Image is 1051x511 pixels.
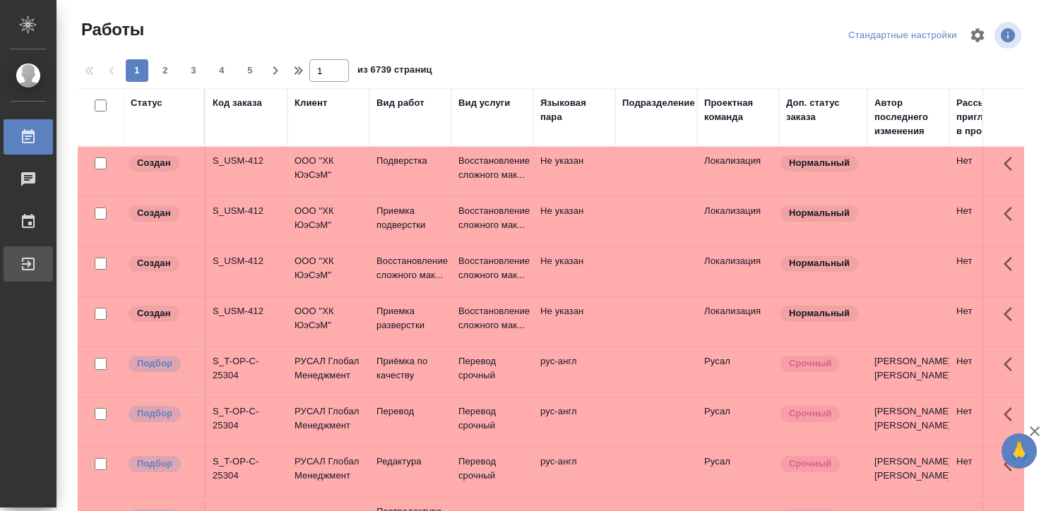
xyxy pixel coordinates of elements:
[874,96,942,138] div: Автор последнего изменения
[213,304,280,318] div: S_USM-412
[458,455,526,483] p: Перевод срочный
[213,154,280,168] div: S_USM-412
[995,397,1029,431] button: Здесь прячутся важные кнопки
[697,197,779,246] td: Локализация
[137,407,172,421] p: Подбор
[137,356,172,371] p: Подбор
[789,306,850,320] p: Нормальный
[995,347,1029,381] button: Здесь прячутся важные кнопки
[376,455,444,469] p: Редактура
[697,147,779,196] td: Локализация
[137,206,171,220] p: Создан
[137,306,171,320] p: Создан
[540,96,608,124] div: Языковая пара
[137,457,172,471] p: Подбор
[697,447,779,497] td: Русал
[458,404,526,433] p: Перевод срочный
[295,96,327,110] div: Клиент
[213,404,280,433] div: S_T-OP-C-25304
[154,64,177,78] span: 2
[295,254,362,282] p: ООО "ХК ЮэСэМ"
[789,457,831,471] p: Срочный
[1002,433,1037,469] button: 🙏
[295,455,362,483] p: РУСАЛ Глобал Менеджмент
[533,247,615,296] td: Не указан
[458,354,526,383] p: Перевод срочный
[295,154,362,182] p: ООО "ХК ЮэСэМ"
[137,256,171,270] p: Создан
[533,197,615,246] td: Не указан
[867,447,949,497] td: [PERSON_NAME] [PERSON_NAME]
[995,447,1029,481] button: Здесь прячутся важные кнопки
[622,96,695,110] div: Подразделение
[137,156,171,170] p: Создан
[995,247,1029,281] button: Здесь прячутся важные кнопки
[994,22,1024,49] span: Посмотреть информацию
[867,397,949,447] td: [PERSON_NAME] [PERSON_NAME]
[127,254,197,273] div: Заказ еще не согласован с клиентом, искать исполнителей рано
[956,96,1024,138] div: Рассылка приглашений в процессе?
[533,347,615,397] td: рус-англ
[949,297,1031,347] td: Нет
[949,247,1031,296] td: Нет
[1007,436,1031,466] span: 🙏
[213,354,280,383] div: S_T-OP-C-25304
[458,96,511,110] div: Вид услуги
[357,61,432,82] span: из 6739 страниц
[961,18,994,52] span: Настроить таблицу
[789,407,831,421] p: Срочный
[533,147,615,196] td: Не указан
[458,154,526,182] p: Восстановление сложного мак...
[127,404,197,423] div: Можно подбирать исполнителей
[295,404,362,433] p: РУСАЛ Глобал Менеджмент
[127,204,197,223] div: Заказ еще не согласован с клиентом, искать исполнителей рано
[533,397,615,447] td: рус-англ
[458,304,526,332] p: Восстановление сложного мак...
[127,304,197,323] div: Заказ еще не согласован с клиентом, искать исполнителей рано
[78,18,144,41] span: Работы
[210,64,233,78] span: 4
[995,297,1029,331] button: Здесь прячутся важные кнопки
[949,447,1031,497] td: Нет
[127,354,197,373] div: Можно подбирать исполнителей
[131,96,162,110] div: Статус
[867,347,949,397] td: [PERSON_NAME] [PERSON_NAME]
[458,204,526,232] p: Восстановление сложного мак...
[533,447,615,497] td: рус-англ
[697,247,779,296] td: Локализация
[376,304,444,332] p: Приемка разверстки
[697,347,779,397] td: Русал
[182,64,205,78] span: 3
[239,59,261,82] button: 5
[213,254,280,268] div: S_USM-412
[127,455,197,474] div: Можно подбирать исполнителей
[789,256,850,270] p: Нормальный
[295,354,362,383] p: РУСАЛ Глобал Менеджмент
[704,96,772,124] div: Проектная команда
[210,59,233,82] button: 4
[239,64,261,78] span: 5
[295,304,362,332] p: ООО "ХК ЮэСэМ"
[995,197,1029,231] button: Здесь прячутся важные кнопки
[533,297,615,347] td: Не указан
[376,404,444,419] p: Перевод
[213,204,280,218] div: S_USM-412
[845,25,961,47] div: split button
[376,154,444,168] p: Подверстка
[949,197,1031,246] td: Нет
[376,254,444,282] p: Восстановление сложного мак...
[949,397,1031,447] td: Нет
[376,354,444,383] p: Приёмка по качеству
[376,96,424,110] div: Вид работ
[458,254,526,282] p: Восстановление сложного мак...
[154,59,177,82] button: 2
[789,356,831,371] p: Срочный
[182,59,205,82] button: 3
[697,297,779,347] td: Локализация
[949,347,1031,397] td: Нет
[295,204,362,232] p: ООО "ХК ЮэСэМ"
[127,154,197,173] div: Заказ еще не согласован с клиентом, искать исполнителей рано
[697,397,779,447] td: Русал
[786,96,860,124] div: Доп. статус заказа
[376,204,444,232] p: Приемка подверстки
